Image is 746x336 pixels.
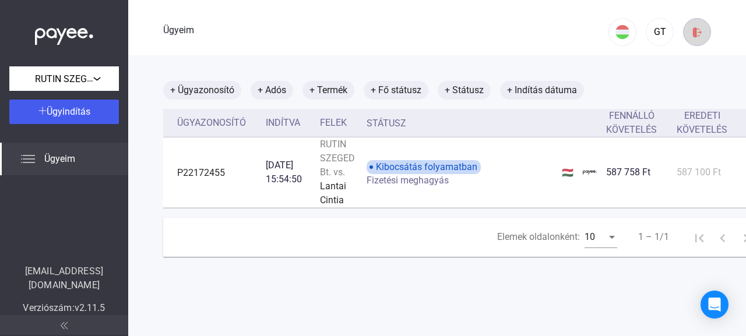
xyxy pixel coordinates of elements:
[585,231,595,242] font: 10
[170,84,234,96] font: + Ügyazonosító
[606,110,657,135] font: Fennálló követelés
[606,167,650,178] font: 587 758 Ft
[177,117,246,128] font: Ügyazonosító
[497,231,580,242] font: Elemek oldalonként:
[646,18,674,46] button: GT
[177,116,256,130] div: Ügyazonosító
[38,107,47,115] img: plus-white.svg
[320,181,346,206] font: Lantai Cintia
[376,161,477,172] font: Kibocsátás folyamatban
[507,84,577,96] font: + Indítás dátuma
[320,139,355,178] font: RUTIN SZEGED Bt. vs.
[562,167,573,178] font: 🇭🇺
[320,116,357,130] div: Felek
[309,84,347,96] font: + Termék
[688,225,711,249] button: Első oldal
[585,230,617,244] mat-select: Elemek oldalonként:
[701,291,729,319] div: Intercom Messenger megnyitása
[371,84,421,96] font: + Fő státusz
[25,266,103,291] font: [EMAIL_ADDRESS][DOMAIN_NAME]
[654,26,666,37] font: GT
[266,117,300,128] font: Indítva
[75,302,105,313] font: v2.11.5
[44,153,75,164] font: Ügyeim
[606,109,667,137] div: Fennálló követelés
[35,22,93,45] img: white-payee-white-dot.svg
[61,322,68,329] img: arrow-double-left-grey.svg
[163,24,194,36] font: Ügyeim
[9,66,119,91] button: RUTIN SZEGED Bt.
[445,84,484,96] font: + Státusz
[677,167,721,178] font: 587 100 Ft
[677,110,727,135] font: Eredeti követelés
[711,225,734,249] button: Előző oldal
[47,106,90,117] font: Ügyindítás
[266,116,311,130] div: Indítva
[258,84,286,96] font: + Adós
[177,167,225,178] font: P22172455
[615,25,629,39] img: HU
[683,18,711,46] button: kijelentkezés-piros
[320,117,347,128] font: Felek
[21,152,35,166] img: list.svg
[677,109,738,137] div: Eredeti követelés
[9,100,119,124] button: Ügyindítás
[23,302,74,313] font: Verziószám:
[35,73,112,84] font: RUTIN SZEGED Bt.
[583,165,597,179] img: kedvezményezett-logó
[367,118,406,129] font: Státusz
[367,175,449,186] font: Fizetési meghagyás
[608,18,636,46] button: HU
[638,231,669,242] font: 1 – 1/1
[691,26,703,38] img: kijelentkezés-piros
[266,160,302,185] font: [DATE] 15:54:50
